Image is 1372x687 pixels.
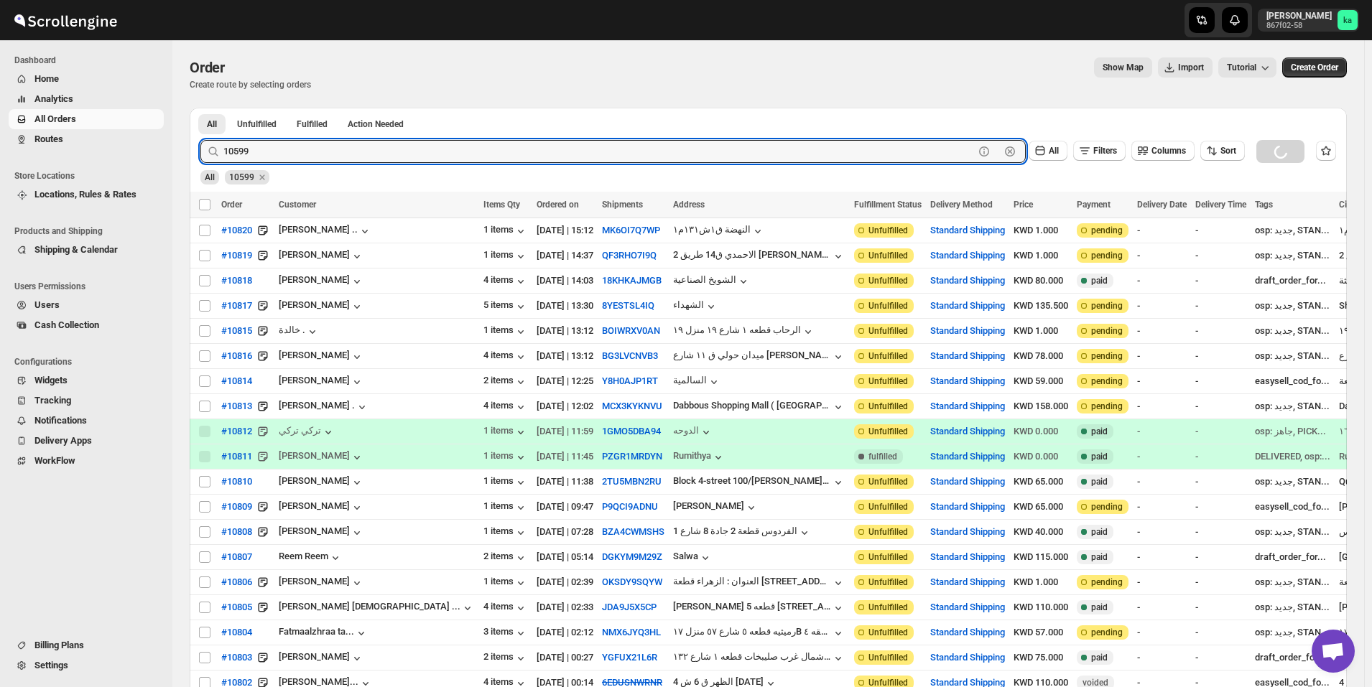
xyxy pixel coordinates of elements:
span: Tutorial [1227,62,1256,73]
span: #10814 [221,374,252,388]
div: الفردوس قطعة 2 جادة 8 شارع 1 [673,525,797,536]
input: Press enter after typing | Search Eg.#10820 [223,140,974,163]
span: Shipments [602,200,643,210]
div: [PERSON_NAME] [279,350,364,364]
button: 1GMO5DBA94 [602,426,661,436]
div: draft_order_for... [1255,274,1330,288]
div: Block 4-street 100/[PERSON_NAME]-house 31 [673,475,831,486]
button: [PERSON_NAME] [279,249,364,263]
button: Standard Shipping [930,426,1005,436]
button: 4 items [483,274,528,289]
button: #10818 [213,269,261,292]
button: Standard Shipping [930,401,1005,411]
span: Price [1014,200,1033,210]
span: pending [1091,250,1123,261]
button: [PERSON_NAME] [DEMOGRAPHIC_DATA] ... [279,601,475,615]
button: Standard Shipping [930,300,1005,311]
p: [PERSON_NAME] [1266,10,1332,22]
button: الشويخ الصناعية [673,274,751,289]
button: #10804 [213,621,261,644]
button: All [198,114,226,134]
button: Rumithya [673,450,726,464]
button: Tutorial [1218,57,1276,78]
button: 1 items [483,224,528,238]
button: [PERSON_NAME] [279,500,364,515]
span: Routes [34,134,63,144]
span: #10818 [221,274,252,288]
text: ka [1343,16,1352,25]
button: 1 items [483,425,528,439]
div: [PERSON_NAME] . [279,400,369,414]
button: Map action label [1094,57,1152,78]
span: #10811 [221,449,252,464]
div: Fatmaalzhraa ta... [279,626,354,637]
button: النهضة ق١ش١٣١م١ [673,224,765,238]
span: Notifications [34,415,87,426]
button: Standard Shipping [930,576,1005,587]
div: Open chat [1312,630,1355,673]
button: All [1029,141,1067,161]
button: Filters [1073,141,1126,161]
button: WorkFlow [9,451,164,471]
button: 1 items [483,249,528,263]
span: Unfulfilled [868,275,908,286]
div: KWD 1.000 [1014,223,1068,238]
p: 867f02-58 [1266,22,1332,30]
div: [PERSON_NAME]... [279,676,358,687]
button: #10819 [213,244,261,267]
button: خالدة . [279,324,320,339]
span: WorkFlow [34,455,75,466]
button: JDA9J5X5CP [602,602,657,612]
button: MK6OI7Q7WP [602,225,660,235]
button: 2TU5MBN2RU [602,476,662,487]
span: #10803 [221,650,252,665]
button: [PERSON_NAME] [279,475,364,490]
button: 8YESTSL4IQ [602,300,654,311]
span: Delivery Time [1195,200,1246,210]
button: الدوحه [673,425,713,439]
button: Home [9,69,164,89]
span: Tags [1255,200,1273,210]
span: Tracking [34,395,71,406]
span: #10806 [221,575,252,589]
span: #10813 [221,399,252,413]
button: Billing Plans [9,635,164,655]
button: Standard Shipping [930,627,1005,637]
button: Create custom order [1282,57,1347,78]
button: BG3LVCNVB3 [602,350,658,361]
button: الشهداء [673,299,718,314]
div: الدوحه [673,425,699,436]
span: Filters [1093,146,1117,156]
span: Settings [34,660,68,670]
button: Fulfilled [288,114,336,134]
button: Import [1158,57,1213,78]
div: [PERSON_NAME] .. [279,224,372,238]
span: #10816 [221,349,252,363]
div: 5 items [483,299,528,314]
span: Delivery Date [1137,200,1187,210]
span: pending [1091,225,1123,236]
div: [PERSON_NAME] [279,299,364,314]
button: Standard Shipping [930,350,1005,361]
span: paid [1091,275,1108,286]
button: NMX6JYQ3HL [602,627,661,637]
button: 1 items [483,500,528,515]
button: 2 items [483,551,528,565]
span: Unfulfilled [868,225,908,236]
button: Dabbous Shopping Mall ( [GEOGRAPHIC_DATA], 4th floor , Office 10 [673,400,845,414]
div: [PERSON_NAME] [279,274,364,289]
div: رميثيه قطعه ٥ شارع ٥٧ منزل ١٧B دور الارضي شقه ٤ [673,626,831,637]
button: Tracking [9,391,164,411]
button: [PERSON_NAME] [279,375,364,389]
button: Fatmaalzhraa ta... [279,626,369,640]
div: 2 items [483,375,528,389]
button: Standard Shipping [930,476,1005,487]
div: 4 items [483,350,528,364]
span: Unfulfilled [868,250,908,261]
div: - [1137,223,1187,238]
button: PZGR1MRDYN [602,451,662,462]
button: Standard Shipping [930,325,1005,336]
